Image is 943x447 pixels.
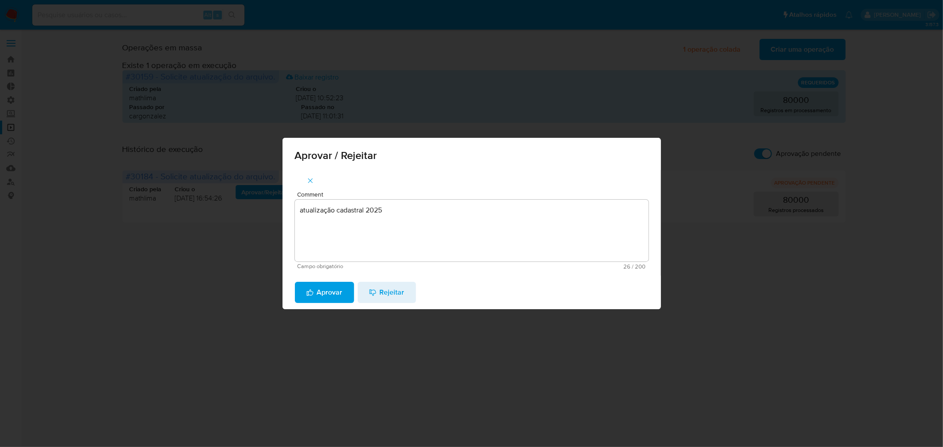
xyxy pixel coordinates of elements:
[358,282,416,303] button: Rejeitar
[472,264,646,269] span: Máximo 200 caracteres
[295,282,354,303] button: Aprovar
[298,263,472,269] span: Campo obrigatório
[369,283,405,302] span: Rejeitar
[306,283,343,302] span: Aprovar
[298,191,651,198] span: Comment
[295,150,649,161] span: Aprovar / Rejeitar
[295,200,649,261] textarea: atualização cadastral 2025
